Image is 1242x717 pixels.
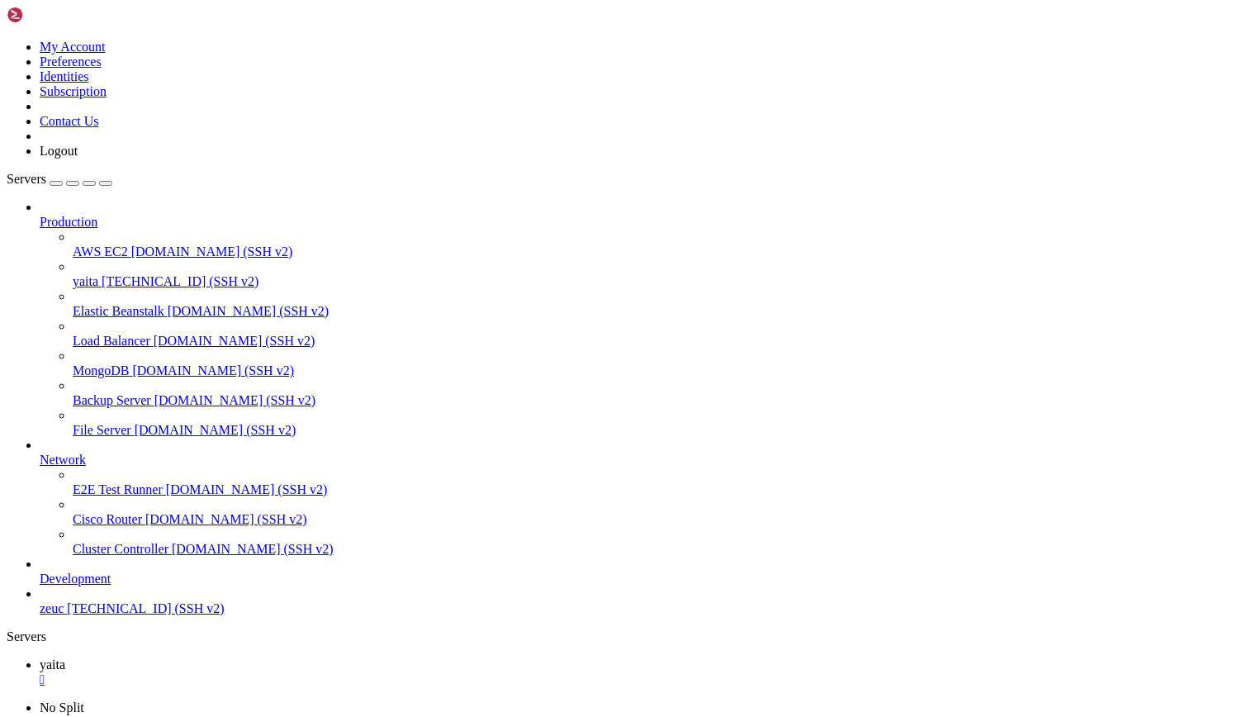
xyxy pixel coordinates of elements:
[40,658,1235,687] a: yaita
[40,40,106,54] a: My Account
[40,114,99,128] a: Contact Us
[67,601,224,615] span: [TECHNICAL_ID] (SSH v2)
[73,482,1235,497] a: E2E Test Runner [DOMAIN_NAME] (SSH v2)
[40,700,84,715] a: No Split
[154,334,315,348] span: [DOMAIN_NAME] (SSH v2)
[73,468,1235,497] li: E2E Test Runner [DOMAIN_NAME] (SSH v2)
[73,542,168,556] span: Cluster Controller
[73,304,1235,319] a: Elastic Beanstalk [DOMAIN_NAME] (SSH v2)
[73,408,1235,438] li: File Server [DOMAIN_NAME] (SSH v2)
[40,572,1235,586] a: Development
[40,672,1235,687] a: 
[73,289,1235,319] li: Elastic Beanstalk [DOMAIN_NAME] (SSH v2)
[40,55,102,69] a: Preferences
[40,658,65,672] span: yaita
[73,423,131,437] span: File Server
[73,274,98,288] span: yaita
[40,84,107,98] a: Subscription
[73,334,150,348] span: Load Balancer
[73,497,1235,527] li: Cisco Router [DOMAIN_NAME] (SSH v2)
[40,453,86,467] span: Network
[73,512,142,526] span: Cisco Router
[40,215,97,229] span: Production
[73,245,1235,259] a: AWS EC2 [DOMAIN_NAME] (SSH v2)
[73,363,129,377] span: MongoDB
[40,215,1235,230] a: Production
[40,453,1235,468] a: Network
[40,572,111,586] span: Development
[40,438,1235,557] li: Network
[73,245,128,259] span: AWS EC2
[7,172,112,186] a: Servers
[131,245,293,259] span: [DOMAIN_NAME] (SSH v2)
[73,423,1235,438] a: File Server [DOMAIN_NAME] (SSH v2)
[7,172,46,186] span: Servers
[40,601,1235,616] a: zeuc [TECHNICAL_ID] (SSH v2)
[145,512,307,526] span: [DOMAIN_NAME] (SSH v2)
[73,349,1235,378] li: MongoDB [DOMAIN_NAME] (SSH v2)
[102,274,258,288] span: [TECHNICAL_ID] (SSH v2)
[73,259,1235,289] li: yaita [TECHNICAL_ID] (SSH v2)
[40,144,78,158] a: Logout
[166,482,328,496] span: [DOMAIN_NAME] (SSH v2)
[73,527,1235,557] li: Cluster Controller [DOMAIN_NAME] (SSH v2)
[7,629,1235,644] div: Servers
[73,378,1235,408] li: Backup Server [DOMAIN_NAME] (SSH v2)
[73,482,163,496] span: E2E Test Runner
[73,542,1235,557] a: Cluster Controller [DOMAIN_NAME] (SSH v2)
[40,601,64,615] span: zeuc
[40,69,89,83] a: Identities
[73,304,164,318] span: Elastic Beanstalk
[40,557,1235,586] li: Development
[172,542,334,556] span: [DOMAIN_NAME] (SSH v2)
[73,393,151,407] span: Backup Server
[73,512,1235,527] a: Cisco Router [DOMAIN_NAME] (SSH v2)
[40,586,1235,616] li: zeuc [TECHNICAL_ID] (SSH v2)
[73,334,1235,349] a: Load Balancer [DOMAIN_NAME] (SSH v2)
[73,230,1235,259] li: AWS EC2 [DOMAIN_NAME] (SSH v2)
[73,319,1235,349] li: Load Balancer [DOMAIN_NAME] (SSH v2)
[73,363,1235,378] a: MongoDB [DOMAIN_NAME] (SSH v2)
[73,274,1235,289] a: yaita [TECHNICAL_ID] (SSH v2)
[73,393,1235,408] a: Backup Server [DOMAIN_NAME] (SSH v2)
[154,393,316,407] span: [DOMAIN_NAME] (SSH v2)
[132,363,294,377] span: [DOMAIN_NAME] (SSH v2)
[168,304,329,318] span: [DOMAIN_NAME] (SSH v2)
[40,200,1235,438] li: Production
[7,7,102,23] img: Shellngn
[135,423,296,437] span: [DOMAIN_NAME] (SSH v2)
